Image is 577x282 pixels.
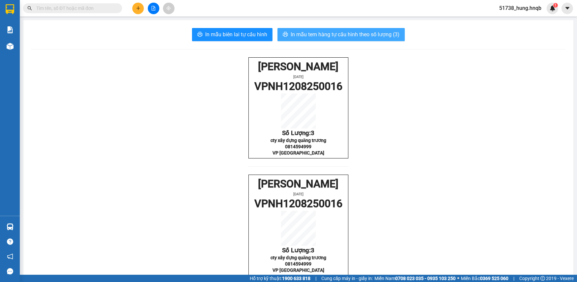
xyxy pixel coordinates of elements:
[311,247,314,254] span: 3
[258,178,338,190] span: [PERSON_NAME]
[457,277,459,280] span: ⚪️
[272,150,324,155] span: VP [GEOGRAPHIC_DATA]
[250,275,310,282] span: Hỗ trợ kỹ thuật:
[7,268,13,274] span: message
[282,276,310,281] strong: 1900 633 818
[6,4,14,14] img: logo-vxr
[550,5,556,11] img: icon-new-feature
[27,6,32,11] span: search
[6,22,94,34] span: VPNH1208250016
[554,3,557,8] span: 1
[494,4,547,12] span: 51738_hung.hnqb
[282,129,314,137] span: Số Lượng:
[197,32,203,38] span: printer
[311,129,314,137] span: 3
[166,6,171,11] span: aim
[271,255,327,260] span: cty xây dựng quăng trương
[513,275,514,282] span: |
[148,3,159,14] button: file-add
[7,223,14,230] img: warehouse-icon
[254,80,342,93] span: VPNH1208250016
[461,275,508,282] span: Miền Bắc
[277,28,405,41] button: printerIn mẫu tem hàng tự cấu hình theo số lượng (3)
[7,43,14,50] img: warehouse-icon
[283,32,288,38] span: printer
[293,192,304,196] span: [DATE]
[282,247,314,254] span: Số Lượng:
[7,253,13,260] span: notification
[285,261,311,267] span: 0814594999
[272,268,324,273] span: VP [GEOGRAPHIC_DATA]
[540,276,545,281] span: copyright
[254,197,342,210] span: VPNH1208250016
[7,239,13,245] span: question-circle
[132,3,144,14] button: plus
[163,3,175,14] button: aim
[285,144,311,149] span: 0814594999
[7,26,14,33] img: solution-icon
[291,30,400,39] span: In mẫu tem hàng tự cấu hình theo số lượng (3)
[395,276,456,281] strong: 0708 023 035 - 0935 103 250
[9,3,90,15] span: [PERSON_NAME]
[480,276,508,281] strong: 0369 525 060
[561,3,573,14] button: caret-down
[564,5,570,11] span: caret-down
[553,3,558,8] sup: 1
[321,275,373,282] span: Cung cấp máy in - giấy in:
[192,28,272,41] button: printerIn mẫu biên lai tự cấu hình
[36,5,114,12] input: Tìm tên, số ĐT hoặc mã đơn
[271,138,327,143] span: cty xây dựng quăng trương
[374,275,456,282] span: Miền Nam
[45,16,55,21] span: [DATE]
[293,75,304,79] span: [DATE]
[258,60,338,73] span: [PERSON_NAME]
[151,6,156,11] span: file-add
[136,6,141,11] span: plus
[205,30,267,39] span: In mẫu biên lai tự cấu hình
[315,275,316,282] span: |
